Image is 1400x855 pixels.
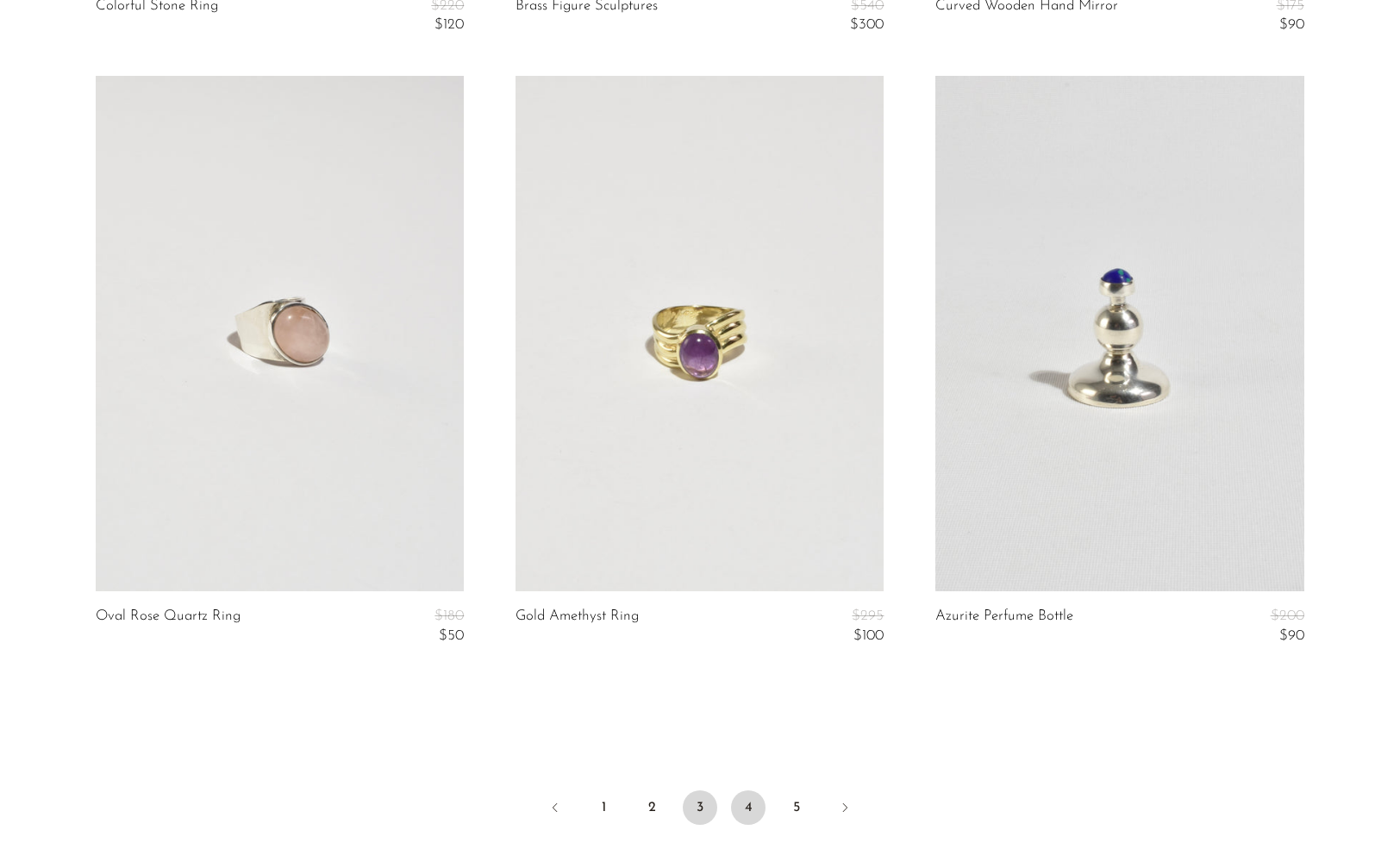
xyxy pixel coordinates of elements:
a: Previous [538,790,572,828]
span: $180 [434,608,464,623]
a: Gold Amethyst Ring [516,608,639,644]
a: 1 [586,790,621,825]
a: 4 [731,790,766,825]
span: $50 [439,628,464,643]
a: Azurite Perfume Bottle [935,608,1073,644]
a: Oval Rose Quartz Ring [96,608,241,644]
span: $295 [852,608,884,623]
a: 2 [634,790,669,825]
span: $300 [850,17,884,32]
span: $100 [853,628,884,643]
span: $200 [1271,608,1304,623]
span: $90 [1279,628,1304,643]
span: $90 [1279,17,1304,32]
a: 5 [779,790,814,825]
span: $120 [434,17,464,32]
span: 3 [683,790,717,825]
a: Next [828,790,862,828]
